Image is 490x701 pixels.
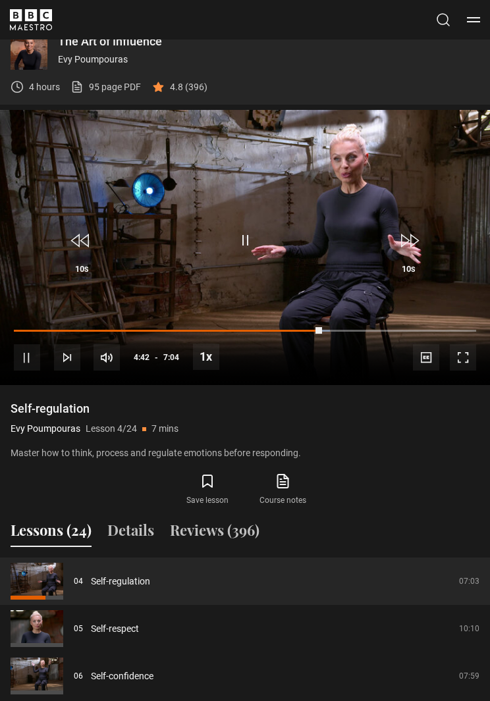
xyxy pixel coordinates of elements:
[11,422,80,436] p: Evy Poumpouras
[94,344,120,371] button: Mute
[58,53,479,66] p: Evy Poumpouras
[91,575,150,588] a: Self-regulation
[151,422,178,436] p: 7 mins
[29,80,60,94] p: 4 hours
[450,344,476,371] button: Fullscreen
[193,344,219,370] button: Playback Rate
[14,330,476,332] div: Progress Bar
[11,519,92,547] button: Lessons (24)
[467,13,480,26] button: Toggle navigation
[107,519,154,547] button: Details
[14,344,40,371] button: Pause
[170,471,245,509] button: Save lesson
[155,353,158,362] span: -
[170,80,207,94] p: 4.8 (396)
[86,422,137,436] p: Lesson 4/24
[54,344,80,371] button: Next Lesson
[70,80,141,94] a: 95 page PDF
[11,401,479,417] h1: Self-regulation
[91,669,153,683] a: Self-confidence
[10,9,52,30] svg: BBC Maestro
[11,446,479,460] p: Master how to think, process and regulate emotions before responding.
[245,471,320,509] a: Course notes
[58,36,479,47] p: The Art of Influence
[91,622,139,636] a: Self-respect
[163,346,179,369] span: 7:04
[134,346,150,369] span: 4:42
[170,519,259,547] button: Reviews (396)
[413,344,439,371] button: Captions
